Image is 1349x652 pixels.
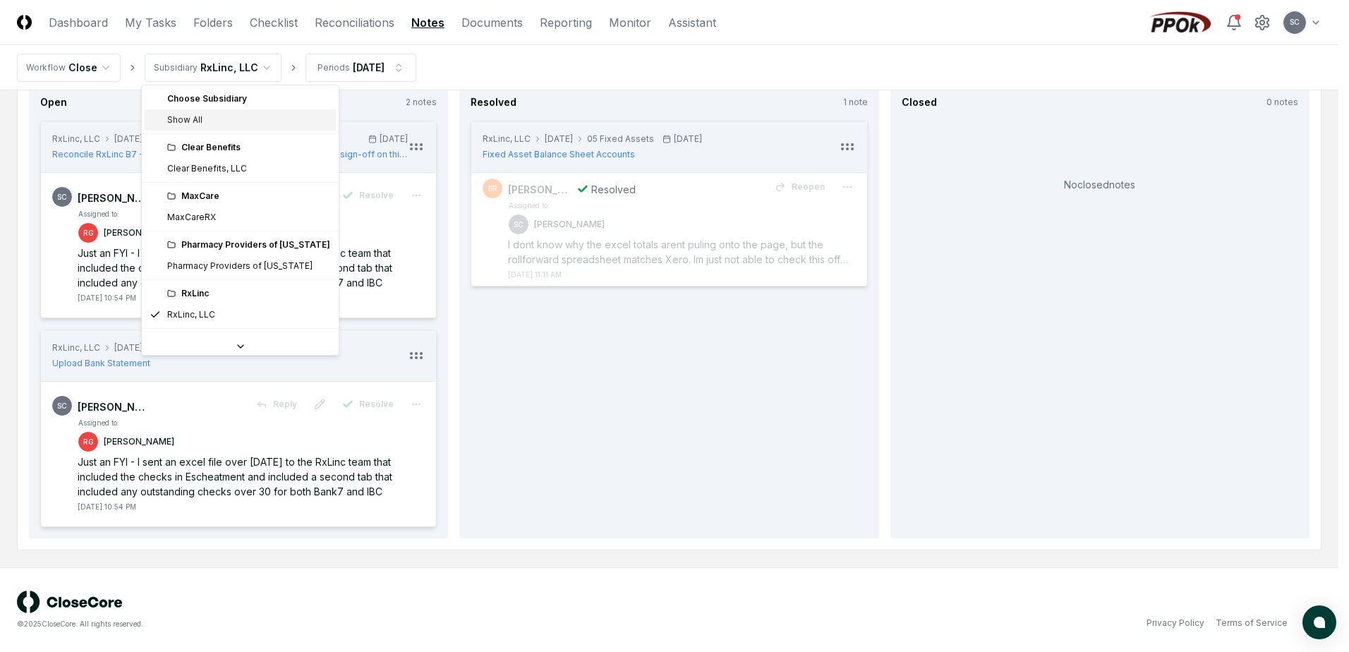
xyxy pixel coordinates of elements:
div: Pharmacy Providers of [US_STATE] [167,260,313,272]
div: Clear Benefits [167,141,330,154]
div: Clear Benefits, LLC [167,162,247,175]
span: Show All [167,114,202,126]
div: Choose Subsidiary [145,88,336,109]
div: MaxCare [167,190,330,203]
div: RxLinc [167,287,330,300]
div: RxLinc, LLC [167,308,215,321]
div: MaxCareRX [167,211,216,224]
div: Pharmacy Providers of [US_STATE] [167,239,330,251]
div: Stratos [167,336,330,349]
